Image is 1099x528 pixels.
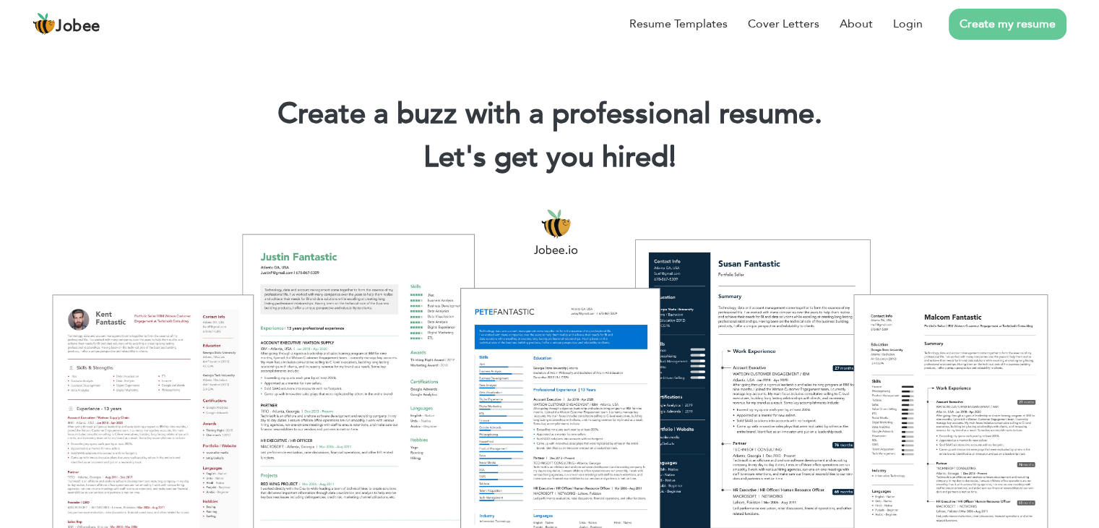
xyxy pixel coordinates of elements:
[56,19,100,35] span: Jobee
[22,139,1077,176] h2: Let's
[748,15,819,33] a: Cover Letters
[629,15,728,33] a: Resume Templates
[893,15,923,33] a: Login
[22,95,1077,133] h1: Create a buzz with a professional resume.
[949,9,1066,40] a: Create my resume
[669,137,676,177] span: |
[33,12,100,35] a: Jobee
[840,15,873,33] a: About
[33,12,56,35] img: jobee.io
[494,137,676,177] span: get you hired!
